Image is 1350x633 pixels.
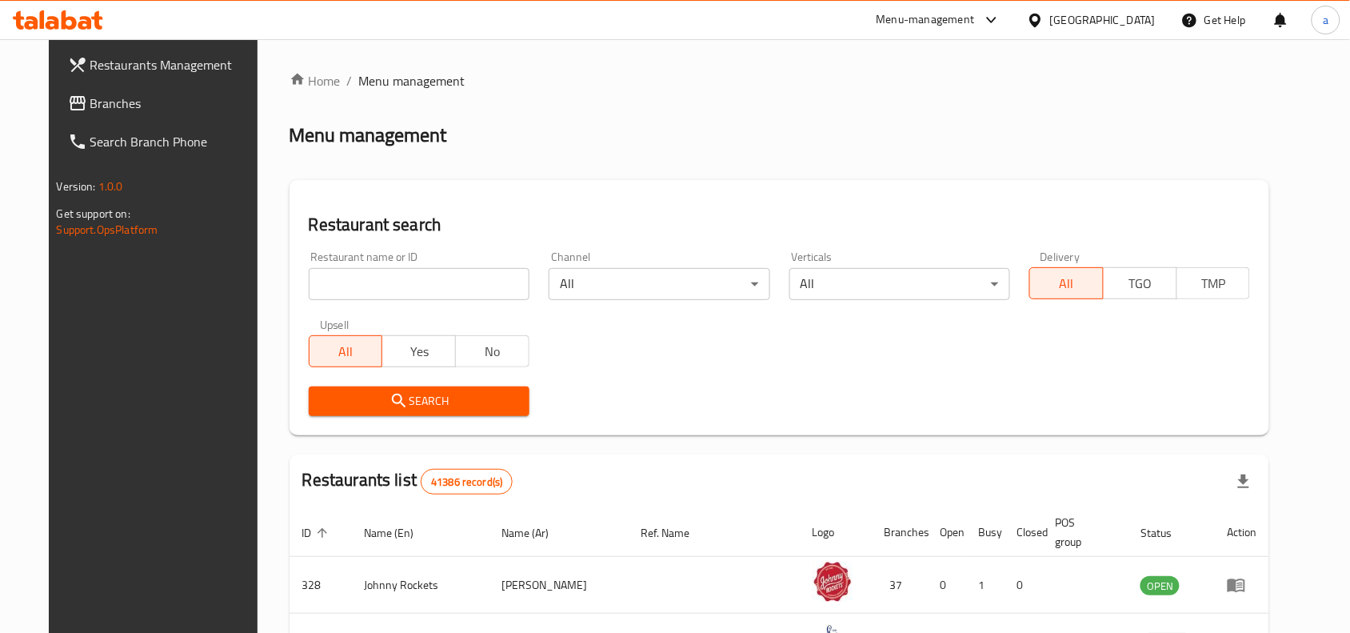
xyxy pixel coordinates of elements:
[1036,272,1097,295] span: All
[290,71,1270,90] nav: breadcrumb
[549,268,769,300] div: All
[1040,251,1080,262] label: Delivery
[320,319,349,331] label: Upsell
[302,523,333,543] span: ID
[55,84,274,122] a: Branches
[90,132,262,151] span: Search Branch Phone
[352,557,489,614] td: Johnny Rockets
[309,387,529,416] button: Search
[872,557,928,614] td: 37
[966,557,1005,614] td: 1
[1224,463,1263,501] div: Export file
[1176,267,1251,299] button: TMP
[641,523,710,543] span: Ref. Name
[389,340,449,363] span: Yes
[347,71,353,90] li: /
[98,176,123,197] span: 1.0.0
[90,55,262,74] span: Restaurants Management
[1005,508,1043,557] th: Closed
[309,268,529,300] input: Search for restaurant name or ID..
[489,557,628,614] td: [PERSON_NAME]
[872,508,928,557] th: Branches
[290,557,352,614] td: 328
[90,94,262,113] span: Branches
[1140,576,1180,595] div: OPEN
[813,562,853,602] img: Johnny Rockets
[1056,513,1109,551] span: POS group
[55,46,274,84] a: Restaurants Management
[462,340,523,363] span: No
[55,122,274,161] a: Search Branch Phone
[421,469,513,495] div: Total records count
[365,523,435,543] span: Name (En)
[309,213,1251,237] h2: Restaurant search
[928,557,966,614] td: 0
[1227,575,1256,595] div: Menu
[1323,11,1328,29] span: a
[1103,267,1177,299] button: TGO
[1214,508,1269,557] th: Action
[877,10,975,30] div: Menu-management
[1140,523,1192,543] span: Status
[290,122,447,148] h2: Menu management
[455,335,529,367] button: No
[928,508,966,557] th: Open
[316,340,377,363] span: All
[57,176,96,197] span: Version:
[302,468,513,495] h2: Restaurants list
[57,219,158,240] a: Support.OpsPlatform
[359,71,465,90] span: Menu management
[800,508,872,557] th: Logo
[1140,577,1180,595] span: OPEN
[1110,272,1171,295] span: TGO
[290,71,341,90] a: Home
[966,508,1005,557] th: Busy
[1184,272,1244,295] span: TMP
[1050,11,1156,29] div: [GEOGRAPHIC_DATA]
[789,268,1010,300] div: All
[57,203,130,224] span: Get support on:
[421,475,512,490] span: 41386 record(s)
[501,523,569,543] span: Name (Ar)
[1029,267,1104,299] button: All
[381,335,456,367] button: Yes
[309,335,383,367] button: All
[322,391,517,411] span: Search
[1005,557,1043,614] td: 0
